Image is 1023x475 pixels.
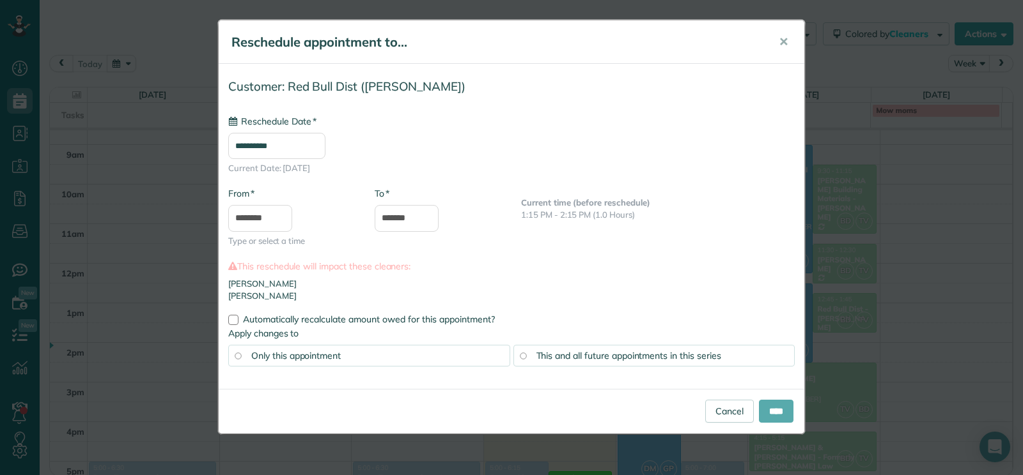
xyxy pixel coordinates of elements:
[536,350,721,361] span: This and all future appointments in this series
[228,278,795,290] li: [PERSON_NAME]
[228,115,316,128] label: Reschedule Date
[520,352,526,359] input: This and all future appointments in this series
[228,235,355,247] span: Type or select a time
[521,209,795,221] p: 1:15 PM - 2:15 PM (1.0 Hours)
[228,327,795,340] label: Apply changes to
[375,187,389,200] label: To
[521,197,650,207] b: Current time (before reschedule)
[779,34,788,49] span: ✕
[243,313,495,325] span: Automatically recalculate amount owed for this appointment?
[228,162,795,174] span: Current Date: [DATE]
[228,187,254,200] label: From
[228,260,795,273] label: This reschedule will impact these cleaners:
[251,350,341,361] span: Only this appointment
[228,290,795,302] li: [PERSON_NAME]
[235,352,241,359] input: Only this appointment
[228,80,795,93] h4: Customer: Red Bull Dist ([PERSON_NAME])
[231,33,761,51] h5: Reschedule appointment to...
[705,400,754,423] a: Cancel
